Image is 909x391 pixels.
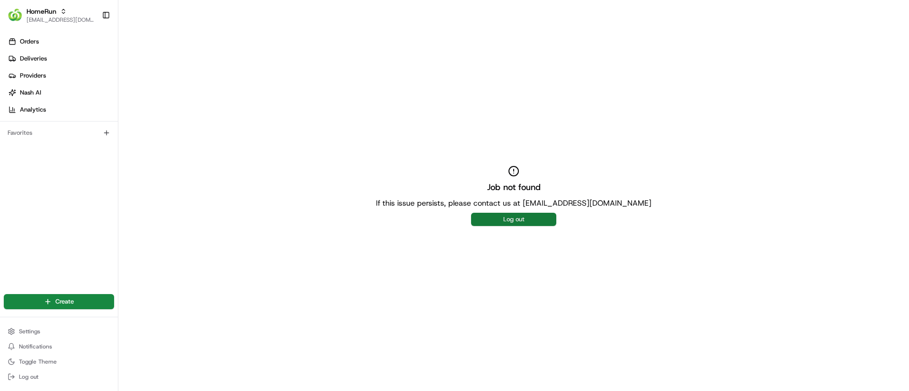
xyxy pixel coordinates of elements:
[4,125,114,140] div: Favorites
[4,4,98,26] button: HomeRunHomeRun[EMAIL_ADDRESS][DOMAIN_NAME]
[4,102,118,117] a: Analytics
[20,105,46,114] span: Analytics
[487,181,541,194] h2: Job not found
[20,37,39,46] span: Orders
[4,85,118,100] a: Nash AI
[20,88,41,97] span: Nash AI
[55,297,74,306] span: Create
[20,54,47,63] span: Deliveries
[4,294,114,309] button: Create
[19,373,38,381] span: Log out
[4,34,118,49] a: Orders
[4,370,114,383] button: Log out
[19,343,52,350] span: Notifications
[19,328,40,335] span: Settings
[8,8,23,23] img: HomeRun
[27,16,94,24] button: [EMAIL_ADDRESS][DOMAIN_NAME]
[4,68,118,83] a: Providers
[27,7,56,16] button: HomeRun
[4,355,114,368] button: Toggle Theme
[471,213,556,226] button: Log out
[19,358,57,365] span: Toggle Theme
[4,340,114,353] button: Notifications
[376,198,651,209] p: If this issue persists, please contact us at [EMAIL_ADDRESS][DOMAIN_NAME]
[4,325,114,338] button: Settings
[20,71,46,80] span: Providers
[4,51,118,66] a: Deliveries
